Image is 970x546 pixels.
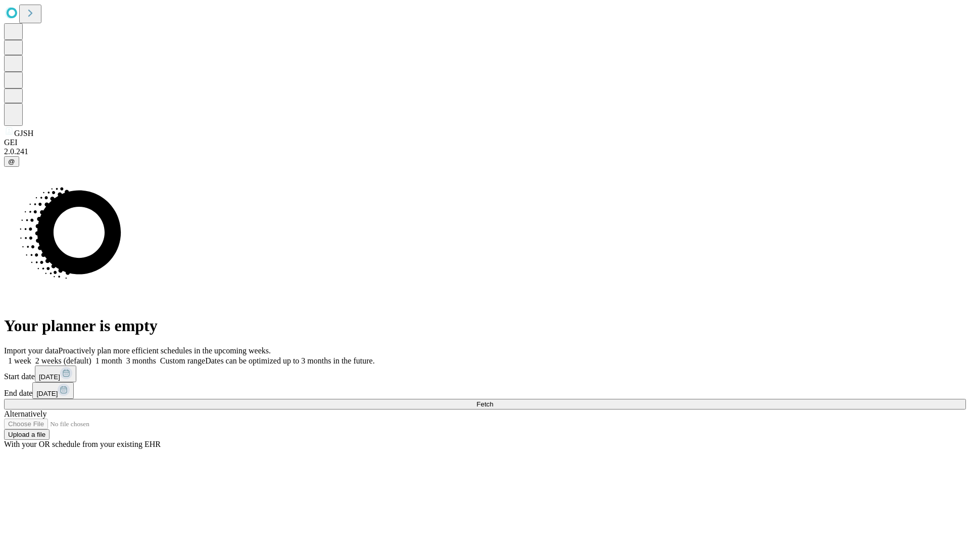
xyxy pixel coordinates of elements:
div: Start date [4,366,966,382]
span: [DATE] [36,390,58,397]
span: Dates can be optimized up to 3 months in the future. [205,356,374,365]
span: Alternatively [4,409,46,418]
span: With your OR schedule from your existing EHR [4,440,161,448]
div: 2.0.241 [4,147,966,156]
span: Custom range [160,356,205,365]
span: @ [8,158,15,165]
div: End date [4,382,966,399]
button: [DATE] [35,366,76,382]
span: Import your data [4,346,59,355]
button: [DATE] [32,382,74,399]
span: 1 month [95,356,122,365]
span: [DATE] [39,373,60,381]
span: 1 week [8,356,31,365]
button: @ [4,156,19,167]
span: Fetch [476,400,493,408]
span: 2 weeks (default) [35,356,91,365]
button: Fetch [4,399,966,409]
span: 3 months [126,356,156,365]
span: Proactively plan more efficient schedules in the upcoming weeks. [59,346,271,355]
span: GJSH [14,129,33,138]
div: GEI [4,138,966,147]
button: Upload a file [4,429,50,440]
h1: Your planner is empty [4,316,966,335]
